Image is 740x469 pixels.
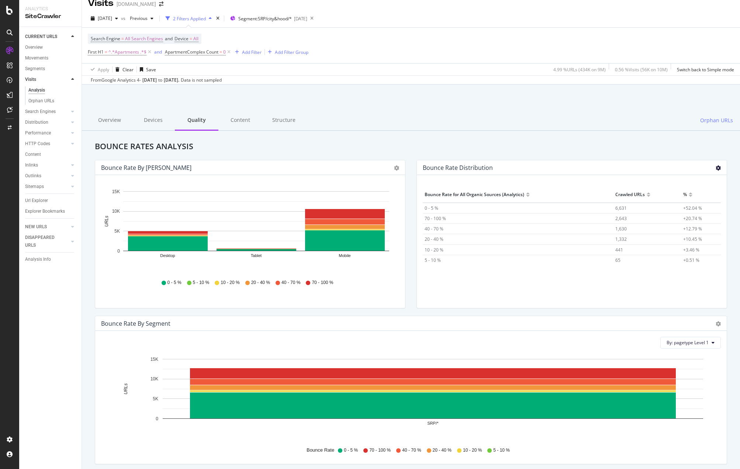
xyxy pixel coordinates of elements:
a: Visits [25,76,69,83]
div: CURRENT URLS [25,33,57,41]
span: and [165,35,173,42]
div: Add Filter Group [275,49,308,55]
span: +20.74 % [683,215,702,222]
div: Apply [98,66,109,73]
div: From Google Analytics 4 - to Data is not sampled [91,77,222,83]
div: Visits [25,76,36,83]
div: Add Filter [242,49,262,55]
a: Analysis [28,86,76,94]
text: SRP/* [428,421,439,425]
div: [DATE] [142,77,157,83]
div: Clear [122,66,134,73]
button: [DATE] [88,13,121,24]
button: Clear [113,64,134,75]
div: Switch back to Simple mode [677,66,734,73]
div: gear [716,165,721,171]
span: ^.*Apartments .*$ [108,47,146,57]
span: 40 - 70 % [281,280,300,286]
span: 2025 Aug. 29th [98,15,112,21]
div: Content [218,110,262,131]
h2: Bounce Rates Analysis [89,142,733,151]
a: Distribution [25,119,69,126]
div: Movements [25,54,48,62]
span: 10 - 20 % [463,447,482,453]
span: 40 - 70 % [425,226,443,232]
span: +0.51 % [683,257,699,263]
span: Segment: SRP/city&hood/* [238,16,292,22]
div: 2 Filters Applied [173,16,206,22]
span: 5 - 10 % [425,257,441,263]
div: gear [394,165,399,171]
span: 1,630 [615,226,627,232]
a: Sitemaps [25,183,69,191]
div: Structure [262,110,305,131]
svg: A chart. [101,187,397,273]
div: Explorer Bookmarks [25,208,65,215]
span: = [105,49,107,55]
div: Search Engines [25,108,56,116]
div: Bounce Rate for All Organic Sources (Analytics) [425,189,524,201]
span: +12.79 % [683,226,702,232]
a: HTTP Codes [25,140,69,148]
span: 20 - 40 % [425,236,443,242]
div: Save [146,66,156,73]
div: [DATE] [294,16,307,22]
span: vs [121,15,127,21]
div: Bounce Rate by [PERSON_NAME] [101,164,191,171]
div: Overview [25,44,43,51]
span: 10 - 20 % [425,247,443,253]
button: Switch back to Simple mode [674,64,734,75]
div: Performance [25,129,51,137]
div: Quality [175,110,218,131]
a: Overview [25,44,76,51]
div: Crawled URLs [615,189,645,201]
span: Previous [127,15,148,21]
div: A chart. [101,355,715,440]
span: = [121,35,124,42]
div: Overview [88,110,131,131]
div: 0.56 % Visits ( 56K on 10M ) [615,66,668,73]
button: Previous [127,13,156,24]
button: 2 Filters Applied [163,13,215,24]
div: SiteCrawler [25,12,76,21]
span: +52.04 % [683,205,702,211]
span: = [190,35,192,42]
span: ApartmentComplex Count [165,49,218,55]
span: 6,631 [615,205,627,211]
div: Content [25,151,41,158]
a: Movements [25,54,76,62]
div: Analytics [25,6,76,12]
span: All [193,34,198,44]
text: Mobile [339,253,350,258]
span: = [219,49,222,55]
text: 15K [112,189,120,194]
div: Bounce Rate distribution [423,164,493,171]
div: and [154,49,162,55]
div: times [215,15,221,22]
span: 10 - 20 % [221,280,239,286]
div: Sitemaps [25,183,44,191]
span: 5 - 10 % [193,280,210,286]
span: 70 - 100 % [369,447,391,453]
div: Inlinks [25,161,38,169]
span: 5 - 10 % [493,447,510,453]
div: gear [716,321,721,326]
button: and [154,48,162,55]
div: Segments [25,65,45,73]
a: Outlinks [25,172,69,180]
span: All Search Engines [125,34,163,44]
span: +3.46 % [683,247,699,253]
text: URLs [104,216,109,227]
span: Device [174,35,189,42]
a: Inlinks [25,161,69,169]
span: Orphan URLs [700,117,733,124]
a: CURRENT URLS [25,33,69,41]
span: 40 - 70 % [402,447,421,453]
span: 70 - 100 % [312,280,333,286]
div: Distribution [25,119,48,126]
span: +10.45 % [683,236,702,242]
button: By: pagetype Level 1 [660,337,721,349]
div: Analysis [28,86,45,94]
span: 0 - 5 % [167,280,181,286]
